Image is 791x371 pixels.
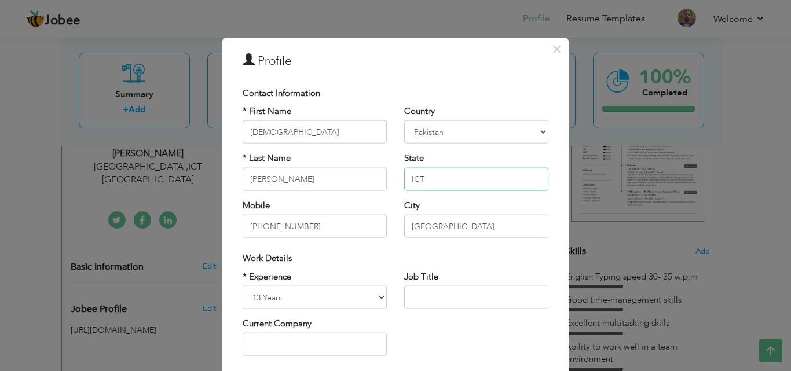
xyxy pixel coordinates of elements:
label: State [404,152,424,164]
label: Country [404,105,435,117]
label: City [404,199,420,211]
label: Current Company [243,318,312,330]
label: * First Name [243,105,291,117]
label: * Last Name [243,152,291,164]
span: Work Details [243,252,292,264]
label: Job Title [404,270,438,282]
span: Contact Information [243,87,320,98]
span: × [552,38,562,59]
label: Mobile [243,199,270,211]
button: Close [547,39,566,58]
label: * Experience [243,270,291,282]
h3: Profile [243,52,548,69]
